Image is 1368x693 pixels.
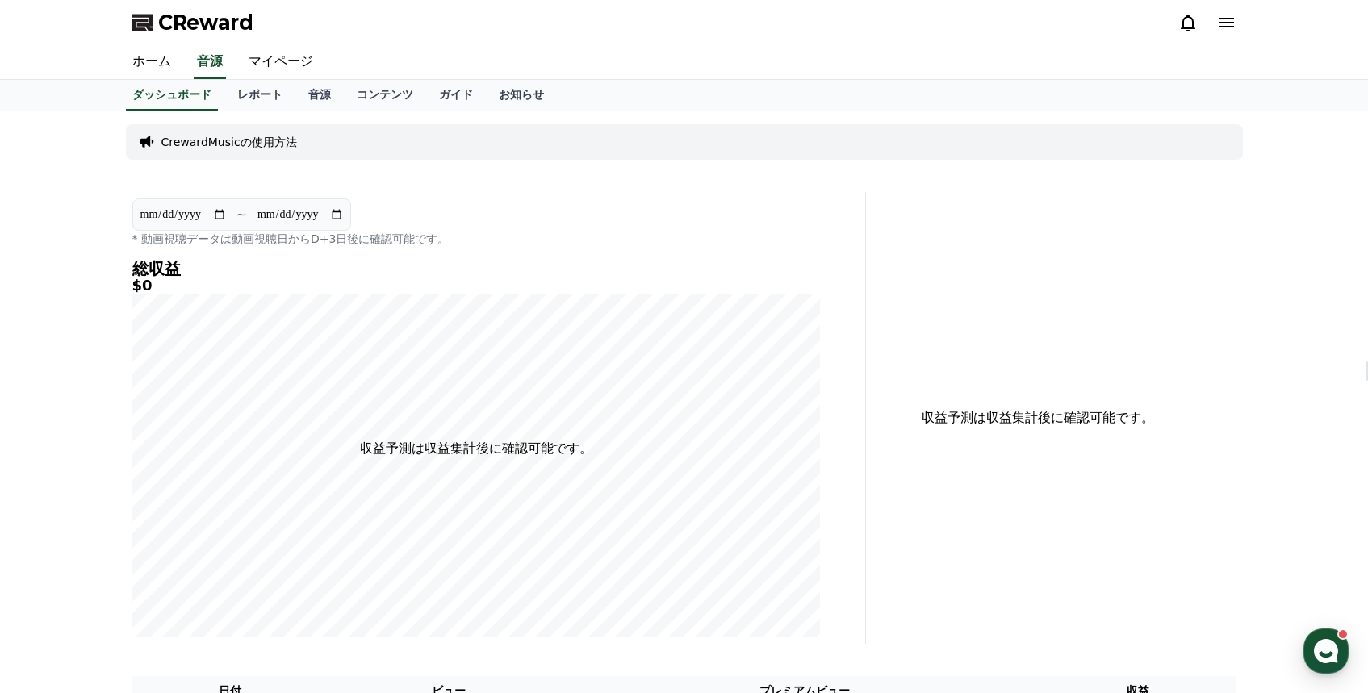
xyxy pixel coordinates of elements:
a: ガイド [426,80,486,111]
a: ダッシュボード [126,80,218,111]
p: 収益予測は収益集計後に確認可能です。 [360,439,592,458]
p: * 動画視聴データは動画視聴日からD+3日後に確認可能です。 [132,231,820,247]
a: 音源 [194,45,226,79]
h5: $0 [132,278,820,294]
a: お知らせ [486,80,557,111]
a: CReward [132,10,253,35]
a: CrewardMusicの使用方法 [161,134,297,150]
a: マイページ [236,45,326,79]
a: コンテンツ [344,80,426,111]
p: ~ [236,205,247,224]
a: レポート [224,80,295,111]
a: ホーム [119,45,184,79]
a: 音源 [295,80,344,111]
span: CReward [158,10,253,35]
h4: 総収益 [132,260,820,278]
p: 収益予測は収益集計後に確認可能です。 [879,408,1198,428]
